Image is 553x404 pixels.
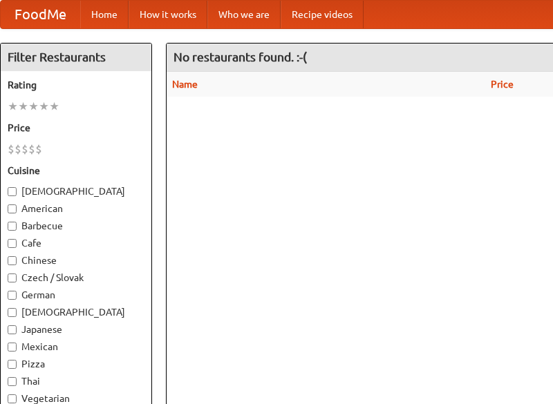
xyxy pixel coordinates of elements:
a: Recipe videos [281,1,364,28]
input: Barbecue [8,222,17,231]
input: American [8,204,17,213]
li: ★ [18,99,28,114]
h5: Rating [8,78,144,92]
input: Japanese [8,325,17,334]
label: [DEMOGRAPHIC_DATA] [8,184,144,198]
label: [DEMOGRAPHIC_DATA] [8,305,144,319]
input: [DEMOGRAPHIC_DATA] [8,308,17,317]
label: Pizza [8,357,144,371]
h4: Filter Restaurants [1,44,151,71]
input: Pizza [8,360,17,369]
a: Who we are [207,1,281,28]
input: Mexican [8,343,17,352]
li: $ [15,142,21,157]
label: American [8,202,144,215]
label: German [8,288,144,302]
label: Cafe [8,236,144,250]
label: Barbecue [8,219,144,233]
input: Czech / Slovak [8,273,17,282]
a: FoodMe [1,1,80,28]
input: Cafe [8,239,17,248]
li: $ [21,142,28,157]
label: Mexican [8,340,144,354]
li: ★ [28,99,39,114]
label: Czech / Slovak [8,271,144,285]
li: $ [8,142,15,157]
input: Chinese [8,256,17,265]
input: Thai [8,377,17,386]
input: [DEMOGRAPHIC_DATA] [8,187,17,196]
input: Vegetarian [8,394,17,403]
label: Japanese [8,323,144,336]
input: German [8,291,17,300]
li: ★ [49,99,59,114]
li: ★ [8,99,18,114]
a: Price [491,79,514,90]
h5: Cuisine [8,164,144,177]
label: Thai [8,374,144,388]
ng-pluralize: No restaurants found. :-( [174,50,307,64]
a: How it works [129,1,207,28]
h5: Price [8,121,144,135]
li: $ [35,142,42,157]
li: $ [28,142,35,157]
a: Name [172,79,198,90]
a: Home [80,1,129,28]
li: ★ [39,99,49,114]
label: Chinese [8,253,144,267]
